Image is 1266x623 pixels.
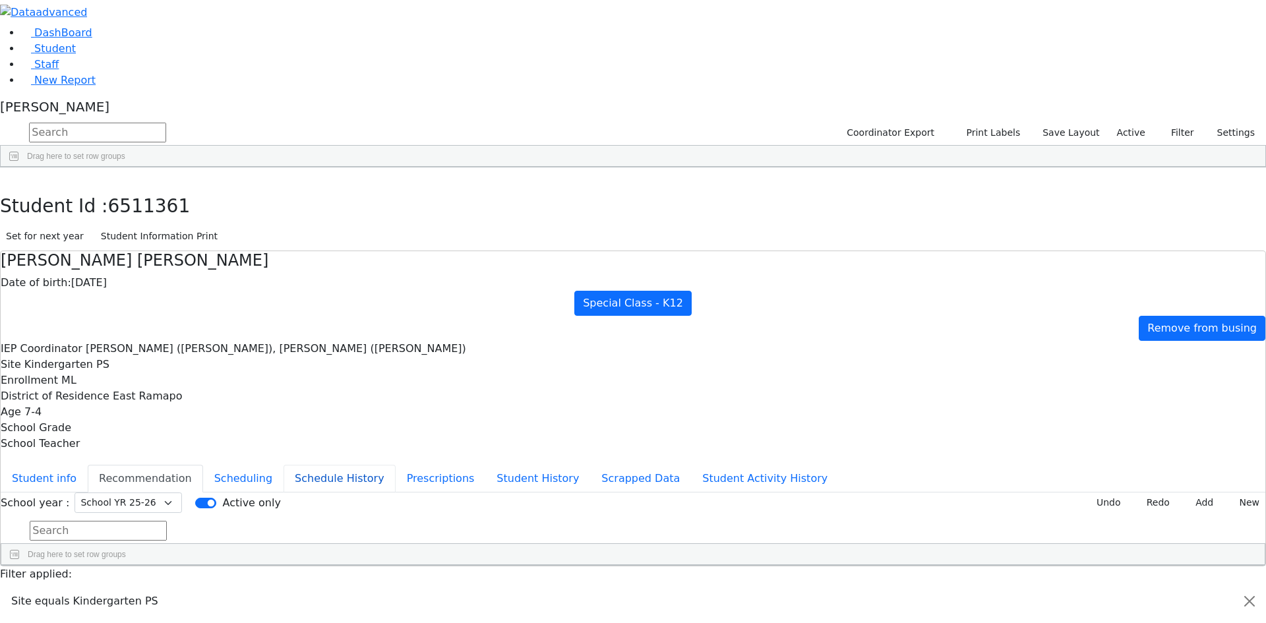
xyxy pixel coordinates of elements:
[485,465,590,492] button: Student History
[284,465,396,492] button: Schedule History
[108,195,191,217] span: 6511361
[1,251,1265,270] h4: [PERSON_NAME] [PERSON_NAME]
[21,58,59,71] a: Staff
[1147,322,1257,334] span: Remove from busing
[1234,583,1265,620] button: Close
[203,465,284,492] button: Scheduling
[396,465,486,492] button: Prescriptions
[1111,123,1151,143] label: Active
[1,388,109,404] label: District of Residence
[34,42,76,55] span: Student
[88,465,203,492] button: Recommendation
[590,465,691,492] button: Scrapped Data
[1,420,71,436] label: School Grade
[34,74,96,86] span: New Report
[95,226,224,247] button: Student Information Print
[1139,316,1265,341] a: Remove from busing
[1,495,69,511] label: School year :
[24,405,42,418] span: 7-4
[34,26,92,39] span: DashBoard
[1,465,88,492] button: Student info
[28,550,126,559] span: Drag here to set row groups
[113,390,183,402] span: East Ramapo
[1181,492,1219,513] button: Add
[21,26,92,39] a: DashBoard
[27,152,125,161] span: Drag here to set row groups
[1,275,71,291] label: Date of birth:
[24,358,109,371] span: Kindergarten PS
[838,123,940,143] button: Coordinator Export
[1,341,82,357] label: IEP Coordinator
[1200,123,1261,143] button: Settings
[951,123,1026,143] button: Print Labels
[1,357,21,372] label: Site
[222,495,280,511] label: Active only
[1,436,80,452] label: School Teacher
[691,465,839,492] button: Student Activity History
[1132,492,1176,513] button: Redo
[1037,123,1105,143] button: Save Layout
[574,291,692,316] a: Special Class - K12
[21,42,76,55] a: Student
[1,275,1265,291] div: [DATE]
[86,342,466,355] span: [PERSON_NAME] ([PERSON_NAME]), [PERSON_NAME] ([PERSON_NAME])
[34,58,59,71] span: Staff
[21,74,96,86] a: New Report
[1154,123,1200,143] button: Filter
[61,374,76,386] span: ML
[29,123,166,142] input: Search
[1082,492,1127,513] button: Undo
[1224,492,1265,513] button: New
[1,404,21,420] label: Age
[30,521,167,541] input: Search
[1,372,58,388] label: Enrollment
